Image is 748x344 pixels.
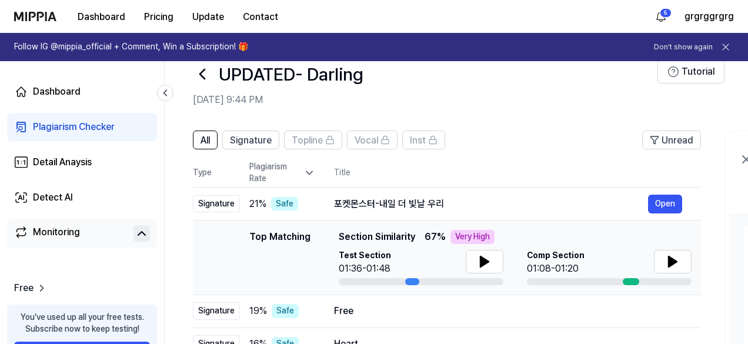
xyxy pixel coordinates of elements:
[183,5,233,29] button: Update
[339,250,391,262] span: Test Section
[14,281,34,295] span: Free
[33,85,81,99] div: Dashboard
[7,78,157,106] a: Dashboard
[7,113,157,141] a: Plagiarism Checker
[249,197,266,211] span: 21 %
[652,7,670,26] button: 알림5
[33,120,115,134] div: Plagiarism Checker
[410,133,426,148] span: Inst
[347,131,398,149] button: Vocal
[219,62,363,86] h1: UPDATED- Darling
[355,133,378,148] span: Vocal
[334,197,648,211] div: 포켓몬스터-내일 더 빛날 우리
[193,302,240,320] div: Signature
[14,281,48,295] a: Free
[450,230,495,244] div: Very High
[14,225,129,242] a: Monitoring
[193,131,218,149] button: All
[339,230,415,244] span: Section Similarity
[193,159,240,188] th: Type
[249,161,315,184] div: Plagiarism Rate
[135,5,183,29] button: Pricing
[193,195,240,213] div: Signature
[527,250,585,262] span: Comp Section
[7,148,157,176] a: Detail Anaysis
[14,41,248,53] h1: Follow IG @mippia_official + Comment, Win a Subscription! 🎁
[7,183,157,212] a: Detect AI
[339,262,391,276] div: 01:36-01:48
[662,133,693,148] span: Unread
[272,304,299,318] div: Safe
[33,225,80,242] div: Monitoring
[660,8,672,18] div: 5
[642,131,701,149] button: Unread
[14,12,56,21] img: logo
[193,93,657,107] h2: [DATE] 9:44 PM
[33,191,73,205] div: Detect AI
[222,131,279,149] button: Signature
[230,133,272,148] span: Signature
[527,262,585,276] div: 01:08-01:20
[233,5,288,29] button: Contact
[249,304,267,318] span: 19 %
[684,9,734,24] button: grgrggrgrg
[334,304,682,318] div: Free
[271,197,298,211] div: Safe
[654,9,668,24] img: 알림
[402,131,445,149] button: Inst
[21,312,144,335] div: You’ve used up all your free tests. Subscribe now to keep testing!
[284,131,342,149] button: Topline
[292,133,323,148] span: Topline
[68,5,135,29] button: Dashboard
[334,159,701,187] th: Title
[648,195,682,213] button: Open
[657,60,724,84] button: Tutorial
[201,133,210,148] span: All
[183,1,233,33] a: Update
[33,155,92,169] div: Detail Anaysis
[654,42,713,52] button: Don't show again
[249,230,310,285] div: Top Matching
[425,230,446,244] span: 67 %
